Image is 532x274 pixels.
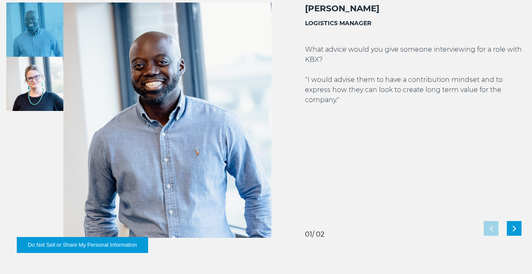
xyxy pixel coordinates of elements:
div: / 02 [305,231,324,238]
p: What advice would you give someone interviewing for a role with KBX? "I would advise them to have... [305,45,526,105]
button: Do Not Sell or Share My Personal Information [17,237,148,253]
iframe: Chat Widget [490,234,532,274]
img: next slide [513,226,516,231]
h3: LOGISTICS MANAGER [305,18,526,28]
div: Next slide [507,221,522,236]
span: 01 [305,230,312,238]
h2: [PERSON_NAME] [305,3,526,14]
